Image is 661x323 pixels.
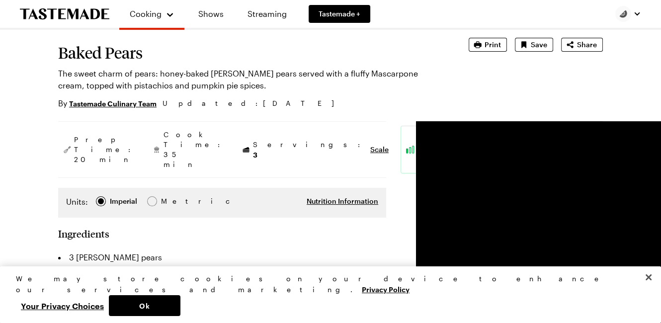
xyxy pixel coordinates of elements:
[161,196,182,207] div: Metric
[58,228,109,240] h2: Ingredients
[362,284,410,294] a: More information about your privacy, opens in a new tab
[531,40,547,50] span: Save
[416,121,603,308] video-js: Video Player
[485,40,501,50] span: Print
[161,196,183,207] span: Metric
[58,44,441,62] h1: Baked Pears
[110,196,137,207] div: Imperial
[16,295,109,316] button: Your Privacy Choices
[66,196,88,208] label: Units:
[58,68,441,91] p: The sweet charm of pears: honey-baked [PERSON_NAME] pears served with a fluffy Mascarpone cream, ...
[577,40,597,50] span: Share
[58,97,157,109] p: By
[66,196,182,210] div: Imperial Metric
[130,9,162,18] span: Cooking
[163,98,344,109] span: Updated : [DATE]
[253,140,365,160] span: Servings:
[319,9,360,19] span: Tastemade +
[16,273,637,316] div: Privacy
[638,266,660,288] button: Close
[561,38,603,52] button: Share
[58,249,386,265] li: 3 [PERSON_NAME] pears
[515,38,553,52] button: Save recipe
[110,196,138,207] span: Imperial
[615,6,641,22] button: Profile picture
[615,6,631,22] img: Profile picture
[129,4,174,24] button: Cooking
[307,196,378,206] button: Nutrition Information
[309,5,370,23] a: Tastemade +
[253,150,257,159] span: 3
[74,135,136,164] span: Prep Time: 20 min
[109,295,180,316] button: Ok
[16,273,637,295] div: We may store cookies on your device to enhance our services and marketing.
[164,130,225,169] span: Cook Time: 35 min
[469,38,507,52] button: Print
[20,8,109,20] a: To Tastemade Home Page
[69,98,157,109] a: Tastemade Culinary Team
[58,265,386,281] li: 2 tablespoons butter
[370,145,389,155] button: Scale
